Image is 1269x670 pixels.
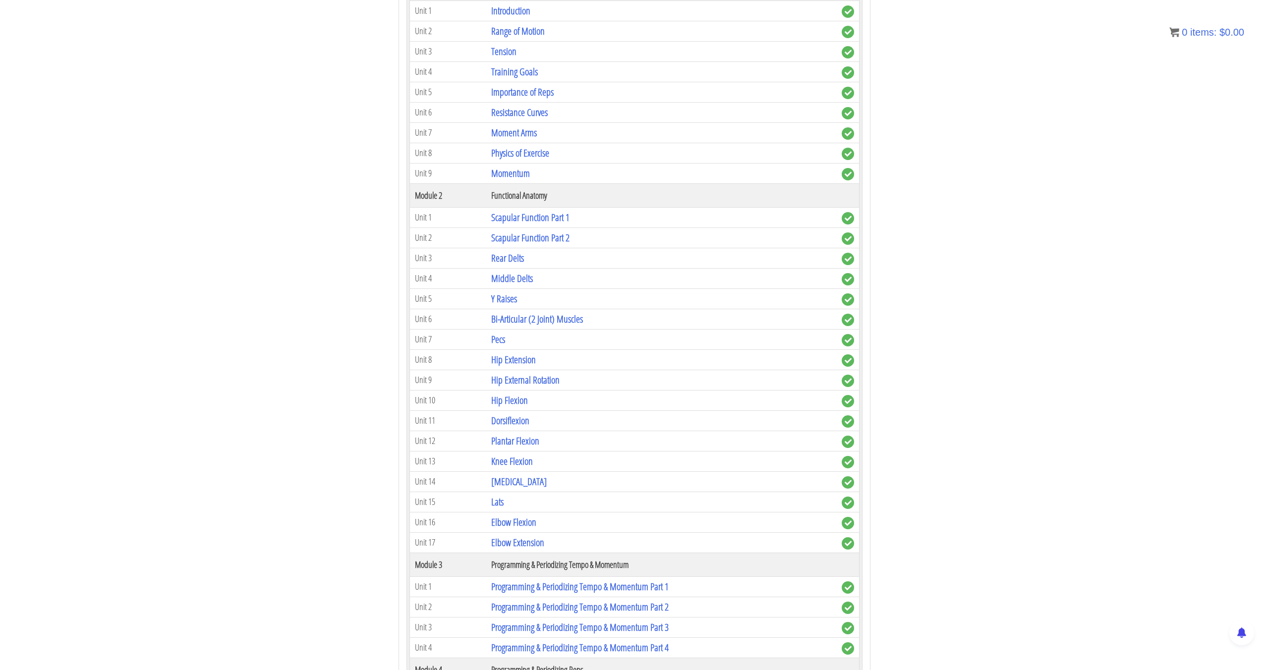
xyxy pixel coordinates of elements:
[842,26,854,38] span: complete
[410,370,486,390] td: Unit 9
[410,597,486,617] td: Unit 2
[1219,27,1225,38] span: $
[842,232,854,245] span: complete
[410,122,486,143] td: Unit 7
[410,532,486,553] td: Unit 17
[842,436,854,448] span: complete
[491,536,544,549] a: Elbow Extension
[410,227,486,248] td: Unit 2
[842,537,854,550] span: complete
[491,4,530,17] a: Introduction
[410,207,486,227] td: Unit 1
[491,85,554,99] a: Importance of Reps
[842,127,854,140] span: complete
[410,390,486,410] td: Unit 10
[491,231,570,244] a: Scapular Function Part 2
[842,476,854,489] span: complete
[410,268,486,288] td: Unit 4
[491,475,547,488] a: [MEDICAL_DATA]
[491,126,537,139] a: Moment Arms
[491,211,570,224] a: Scapular Function Part 1
[410,451,486,471] td: Unit 13
[491,373,560,387] a: Hip External Rotation
[410,329,486,349] td: Unit 7
[842,5,854,18] span: complete
[491,414,529,427] a: Dorsiflexion
[410,21,486,41] td: Unit 2
[410,163,486,183] td: Unit 9
[842,375,854,387] span: complete
[410,0,486,21] td: Unit 1
[1190,27,1216,38] span: items:
[491,353,536,366] a: Hip Extension
[842,314,854,326] span: complete
[842,212,854,224] span: complete
[842,107,854,119] span: complete
[842,354,854,367] span: complete
[410,410,486,431] td: Unit 11
[842,395,854,407] span: complete
[1182,27,1187,38] span: 0
[410,637,486,658] td: Unit 4
[842,46,854,58] span: complete
[410,309,486,329] td: Unit 6
[491,454,533,468] a: Knee Flexion
[410,82,486,102] td: Unit 5
[842,334,854,346] span: complete
[491,620,669,634] a: Programming & Periodizing Tempo & Momentum Part 3
[491,272,533,285] a: Middle Delts
[842,148,854,160] span: complete
[410,512,486,532] td: Unit 16
[491,600,669,614] a: Programming & Periodizing Tempo & Momentum Part 2
[410,248,486,268] td: Unit 3
[842,293,854,306] span: complete
[491,641,669,654] a: Programming & Periodizing Tempo & Momentum Part 4
[491,393,528,407] a: Hip Flexion
[491,251,524,265] a: Rear Delts
[1169,27,1244,38] a: 0 items: $0.00
[486,183,837,207] th: Functional Anatomy
[491,24,545,38] a: Range of Motion
[1169,27,1179,37] img: icon11.png
[842,517,854,529] span: complete
[410,41,486,61] td: Unit 3
[410,553,486,576] th: Module 3
[486,553,837,576] th: Programming & Periodizing Tempo & Momentum
[491,580,669,593] a: Programming & Periodizing Tempo & Momentum Part 1
[842,87,854,99] span: complete
[410,183,486,207] th: Module 2
[491,333,505,346] a: Pecs
[410,61,486,82] td: Unit 4
[491,312,583,326] a: Bi-Articular (2 Joint) Muscles
[410,617,486,637] td: Unit 3
[491,167,530,180] a: Momentum
[410,349,486,370] td: Unit 8
[491,292,517,305] a: Y Raises
[410,576,486,597] td: Unit 1
[842,642,854,655] span: complete
[1219,27,1244,38] bdi: 0.00
[410,431,486,451] td: Unit 12
[842,497,854,509] span: complete
[491,515,536,529] a: Elbow Flexion
[842,622,854,634] span: complete
[842,253,854,265] span: complete
[410,288,486,309] td: Unit 5
[491,495,504,508] a: Lats
[491,65,538,78] a: Training Goals
[842,456,854,468] span: complete
[410,143,486,163] td: Unit 8
[491,45,517,58] a: Tension
[842,415,854,428] span: complete
[491,434,539,447] a: Plantar Flexion
[842,273,854,285] span: complete
[842,581,854,594] span: complete
[410,471,486,492] td: Unit 14
[842,602,854,614] span: complete
[410,102,486,122] td: Unit 6
[491,106,548,119] a: Resistance Curves
[842,66,854,79] span: complete
[410,492,486,512] td: Unit 15
[842,168,854,180] span: complete
[491,146,549,160] a: Physics of Exercise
